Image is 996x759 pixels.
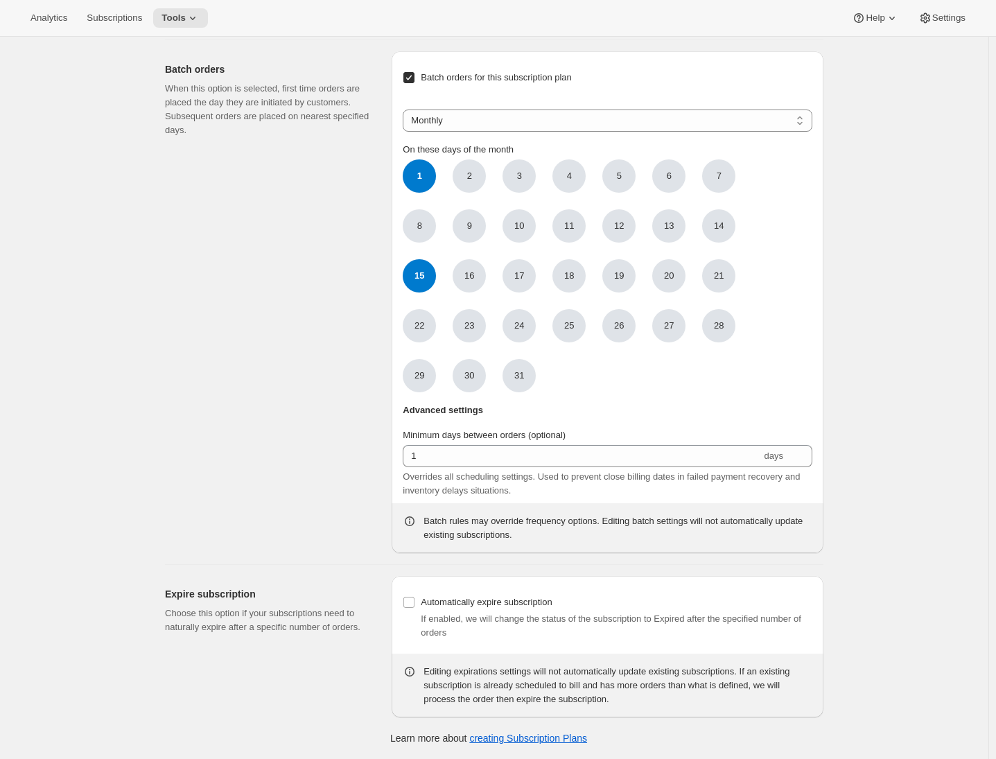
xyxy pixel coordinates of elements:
[664,269,674,283] span: 20
[664,219,674,233] span: 13
[403,471,800,496] span: Overrides all scheduling settings. Used to prevent close billing dates in failed payment recovery...
[514,319,524,333] span: 24
[161,12,186,24] span: Tools
[153,8,208,28] button: Tools
[469,733,587,744] a: creating Subscription Plans
[714,219,724,233] span: 14
[421,72,572,82] span: Batch orders for this subscription plan
[414,319,424,333] span: 22
[464,269,474,283] span: 16
[514,219,524,233] span: 10
[423,665,812,706] div: Editing expirations settings will not automatically update existing subscriptions. If an existing...
[78,8,150,28] button: Subscriptions
[717,169,722,183] span: 7
[844,8,907,28] button: Help
[403,144,514,155] span: On these days of the month
[664,319,674,333] span: 27
[765,451,783,461] span: days
[417,219,422,233] span: 8
[614,319,624,333] span: 26
[403,159,436,193] span: 1
[403,259,436,293] span: 15
[165,62,369,76] h2: Batch orders
[614,219,624,233] span: 12
[932,12,966,24] span: Settings
[714,269,724,283] span: 21
[910,8,974,28] button: Settings
[614,269,624,283] span: 19
[165,82,369,137] p: When this option is selected, first time orders are placed the day they are initiated by customer...
[564,219,574,233] span: 11
[517,169,522,183] span: 3
[30,12,67,24] span: Analytics
[22,8,76,28] button: Analytics
[467,169,472,183] span: 2
[617,169,622,183] span: 5
[714,319,724,333] span: 28
[87,12,142,24] span: Subscriptions
[866,12,884,24] span: Help
[514,269,524,283] span: 17
[421,613,801,638] span: If enabled, we will change the status of the subscription to Expired after the specified number o...
[567,169,572,183] span: 4
[564,319,574,333] span: 25
[390,731,587,745] p: Learn more about
[403,403,483,417] span: Advanced settings
[514,369,524,383] span: 31
[564,269,574,283] span: 18
[165,587,369,601] h2: Expire subscription
[464,319,474,333] span: 23
[464,369,474,383] span: 30
[421,597,552,607] span: Automatically expire subscription
[414,369,424,383] span: 29
[403,430,566,440] span: Minimum days between orders (optional)
[467,219,472,233] span: 9
[165,607,369,634] p: Choose this option if your subscriptions need to naturally expire after a specific number of orders.
[423,514,812,542] div: Batch rules may override frequency options. Editing batch settings will not automatically update ...
[667,169,672,183] span: 6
